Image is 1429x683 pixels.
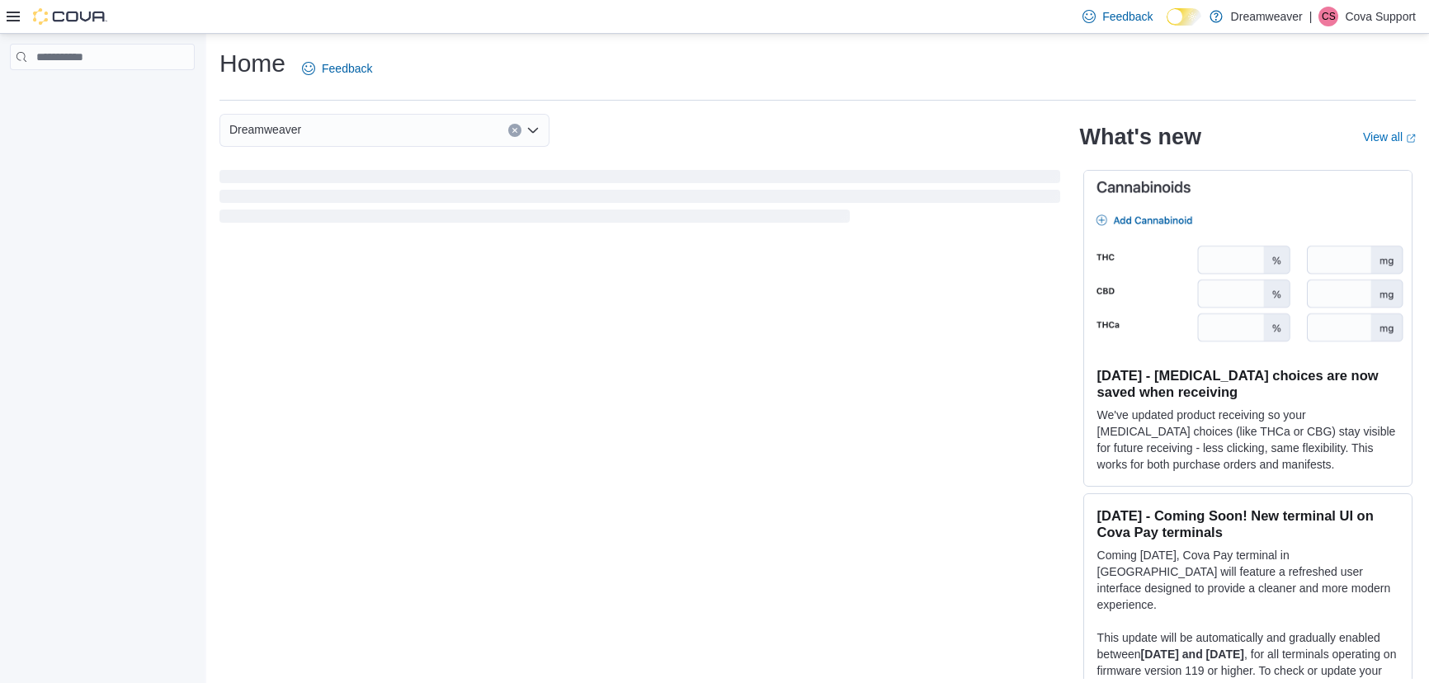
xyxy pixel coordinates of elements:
button: Open list of options [526,124,540,137]
h2: What's new [1080,124,1201,150]
span: Loading [219,173,1060,226]
span: Feedback [322,60,372,77]
h3: [DATE] - Coming Soon! New terminal UI on Cova Pay terminals [1097,507,1398,540]
strong: [DATE] and [DATE] [1141,648,1244,661]
div: Cova Support [1318,7,1338,26]
input: Dark Mode [1167,8,1201,26]
p: We've updated product receiving so your [MEDICAL_DATA] choices (like THCa or CBG) stay visible fo... [1097,407,1398,473]
h1: Home [219,47,285,80]
span: CS [1322,7,1336,26]
p: Dreamweaver [1231,7,1303,26]
p: | [1309,7,1313,26]
p: Cova Support [1345,7,1416,26]
h3: [DATE] - [MEDICAL_DATA] choices are now saved when receiving [1097,367,1398,400]
a: View allExternal link [1363,130,1416,144]
nav: Complex example [10,73,195,113]
a: Feedback [295,52,379,85]
svg: External link [1406,134,1416,144]
button: Clear input [508,124,521,137]
span: Dreamweaver [229,120,301,139]
p: Coming [DATE], Cova Pay terminal in [GEOGRAPHIC_DATA] will feature a refreshed user interface des... [1097,547,1398,613]
img: Cova [33,8,107,25]
span: Feedback [1102,8,1153,25]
